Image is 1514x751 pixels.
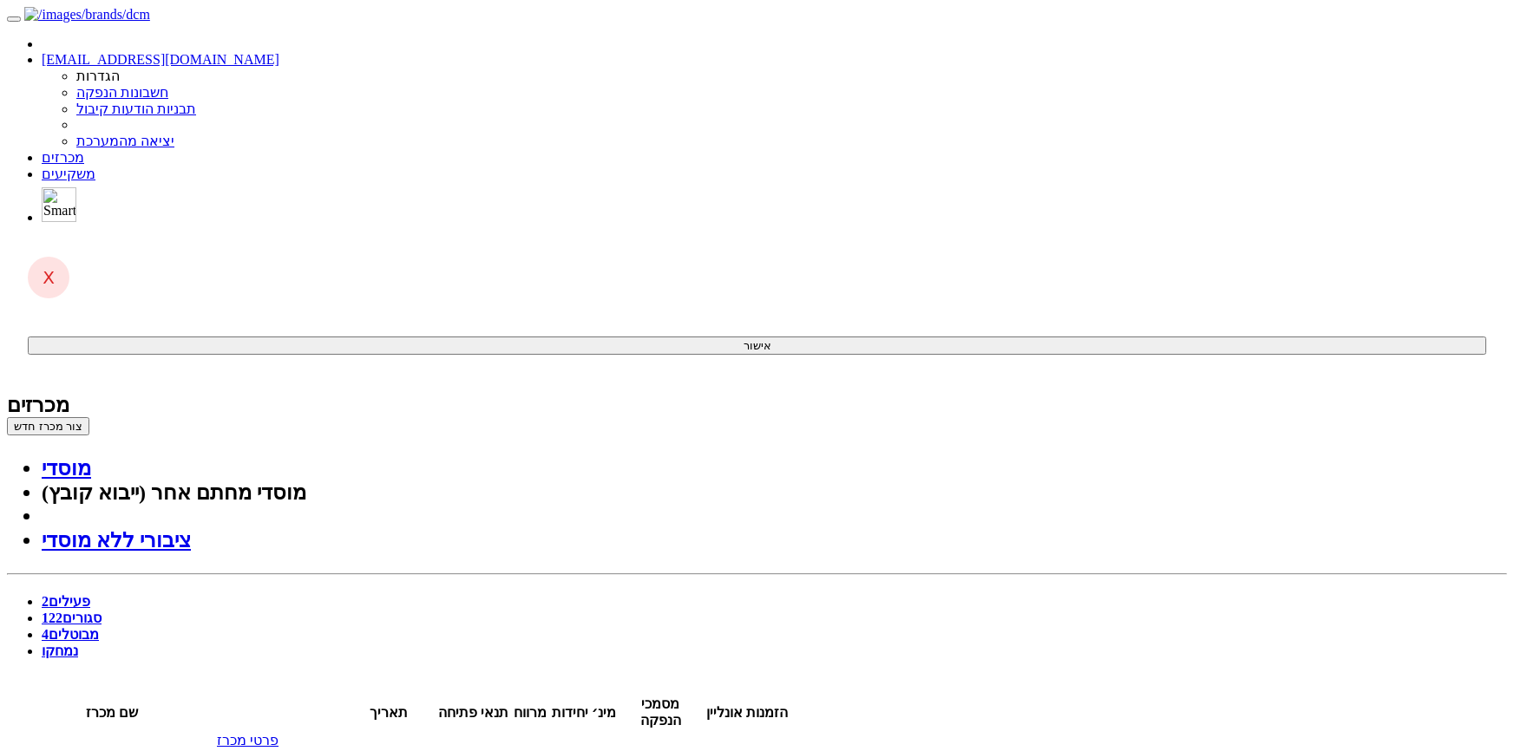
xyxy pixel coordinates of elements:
[42,611,102,625] a: סגורים
[43,267,55,288] span: X
[42,52,279,67] a: [EMAIL_ADDRESS][DOMAIN_NAME]
[550,695,617,729] th: מינ׳ יחידות : activate to sort column ascending
[619,695,702,729] th: מסמכי הנפקה : activate to sort column ascending
[9,695,214,729] th: שם מכרז : activate to sort column ascending
[76,85,168,100] a: חשבונות הנפקה
[42,627,99,642] a: מבוטלים
[704,695,790,729] th: הזמנות אונליין : activate to sort column ascending
[511,695,548,729] th: מרווח : activate to sort column ascending
[76,134,174,148] a: יציאה מהמערכת
[42,481,306,504] a: מוסדי מחתם אחר (ייבוא קובץ)
[217,733,279,748] a: פרטי מכרז
[42,187,76,222] img: SmartBull Logo
[7,417,89,435] button: צור מכרז חדש
[42,594,90,609] a: פעילים
[76,68,1507,84] li: הגדרות
[76,101,196,116] a: תבניות הודעות קיבול
[42,594,49,609] span: 2
[42,643,78,658] a: נמחקו
[24,7,150,23] img: /images/brands/dcm
[42,150,84,165] a: מכרזים
[7,393,1507,417] div: מכרזים
[42,611,62,625] span: 122
[342,695,435,729] th: תאריך : activate to sort column ascending
[42,627,49,642] span: 4
[436,695,509,729] th: תנאי פתיחה : activate to sort column ascending
[42,529,191,552] a: ציבורי ללא מוסדי
[42,457,91,480] a: מוסדי
[28,336,1486,355] button: אישור
[42,167,95,181] a: משקיעים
